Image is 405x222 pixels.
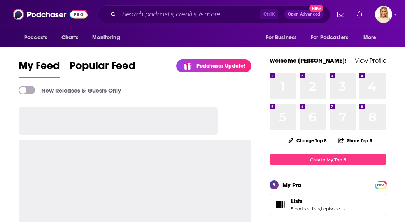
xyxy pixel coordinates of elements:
span: Podcasts [24,32,47,43]
a: Show notifications dropdown [334,8,347,21]
div: Search podcasts, credits, & more... [98,5,330,23]
img: Podchaser - Follow, Share and Rate Podcasts [13,7,88,22]
span: Logged in as leannebush [375,6,392,23]
span: Monitoring [92,32,120,43]
a: Lists [291,198,347,205]
span: Ctrl K [260,9,278,19]
a: My Feed [19,59,60,78]
span: PRO [376,182,385,188]
img: User Profile [375,6,392,23]
span: For Business [266,32,296,43]
button: open menu [87,30,130,45]
div: My Pro [282,181,302,189]
a: Create My Top 8 [270,154,386,165]
a: Popular Feed [69,59,135,78]
button: open menu [19,30,57,45]
a: New Releases & Guests Only [19,86,121,94]
a: 1 episode list [321,206,347,212]
span: For Podcasters [311,32,348,43]
a: Lists [272,199,288,210]
span: Charts [61,32,78,43]
button: Share Top 8 [338,133,373,148]
button: open menu [260,30,306,45]
span: My Feed [19,59,60,77]
a: Charts [56,30,83,45]
span: Popular Feed [69,59,135,77]
p: Podchaser Update! [196,63,245,69]
span: Open Advanced [288,12,320,16]
button: Open AdvancedNew [284,10,324,19]
button: open menu [358,30,386,45]
a: PRO [376,182,385,187]
span: Lists [270,194,386,215]
span: New [309,5,323,12]
button: Change Top 8 [283,136,331,145]
span: Lists [291,198,302,205]
button: Show profile menu [375,6,392,23]
input: Search podcasts, credits, & more... [119,8,260,21]
a: Show notifications dropdown [354,8,366,21]
a: View Profile [355,57,386,64]
a: 5 podcast lists [291,206,320,212]
a: Welcome [PERSON_NAME]! [270,57,347,64]
button: open menu [306,30,359,45]
span: More [363,32,377,43]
